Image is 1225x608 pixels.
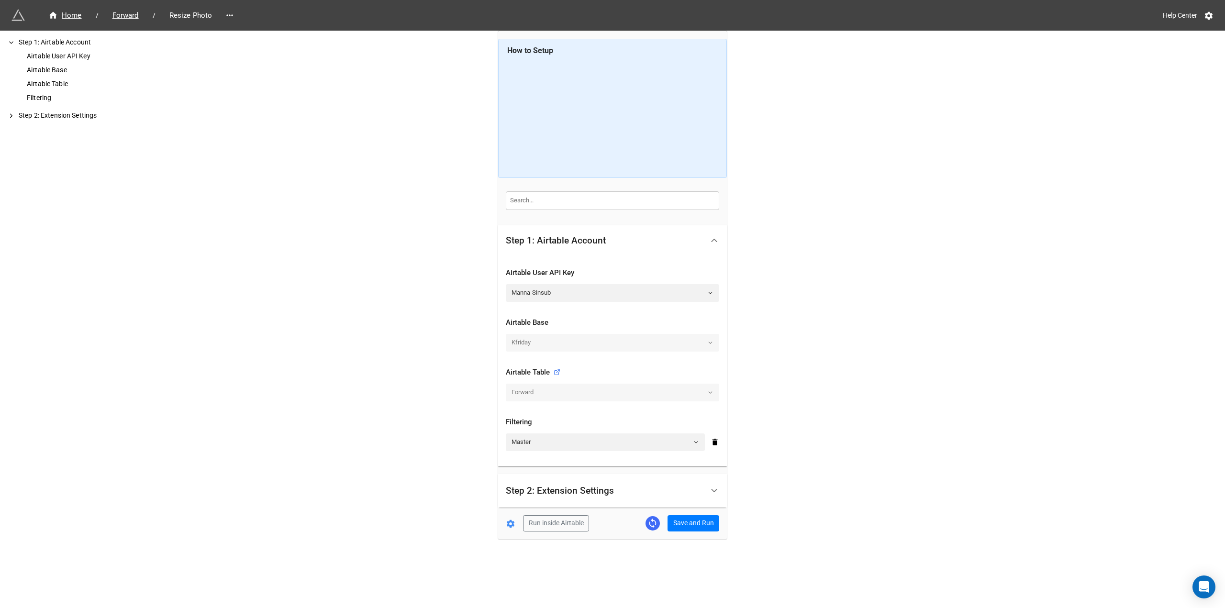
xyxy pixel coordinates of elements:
[17,37,153,47] div: Step 1: Airtable Account
[507,60,718,170] iframe: How to Resize Images on Airtable in Bulk!
[506,236,606,245] div: Step 1: Airtable Account
[25,93,153,103] div: Filtering
[507,46,553,55] b: How to Setup
[11,9,25,22] img: miniextensions-icon.73ae0678.png
[523,515,589,531] button: Run inside Airtable
[506,191,719,210] input: Search...
[646,516,660,531] a: Sync Base Structure
[498,256,727,466] div: Step 1: Airtable Account
[498,474,727,508] div: Step 2: Extension Settings
[506,486,614,496] div: Step 2: Extension Settings
[506,367,560,378] div: Airtable Table
[498,225,727,256] div: Step 1: Airtable Account
[506,433,705,451] a: Master
[668,515,719,531] button: Save and Run
[1192,575,1215,598] div: Open Intercom Messenger
[1156,7,1204,24] a: Help Center
[17,111,153,121] div: Step 2: Extension Settings
[25,79,153,89] div: Airtable Table
[506,317,719,329] div: Airtable Base
[506,417,719,428] div: Filtering
[107,10,145,21] span: Forward
[38,10,92,21] a: Home
[506,284,719,301] a: Manna-Sinsub
[48,10,82,21] div: Home
[164,10,218,21] span: Resize Photo
[102,10,149,21] a: Forward
[153,11,156,21] li: /
[25,51,153,61] div: Airtable User API Key
[25,65,153,75] div: Airtable Base
[38,10,222,21] nav: breadcrumb
[506,267,719,279] div: Airtable User API Key
[96,11,99,21] li: /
